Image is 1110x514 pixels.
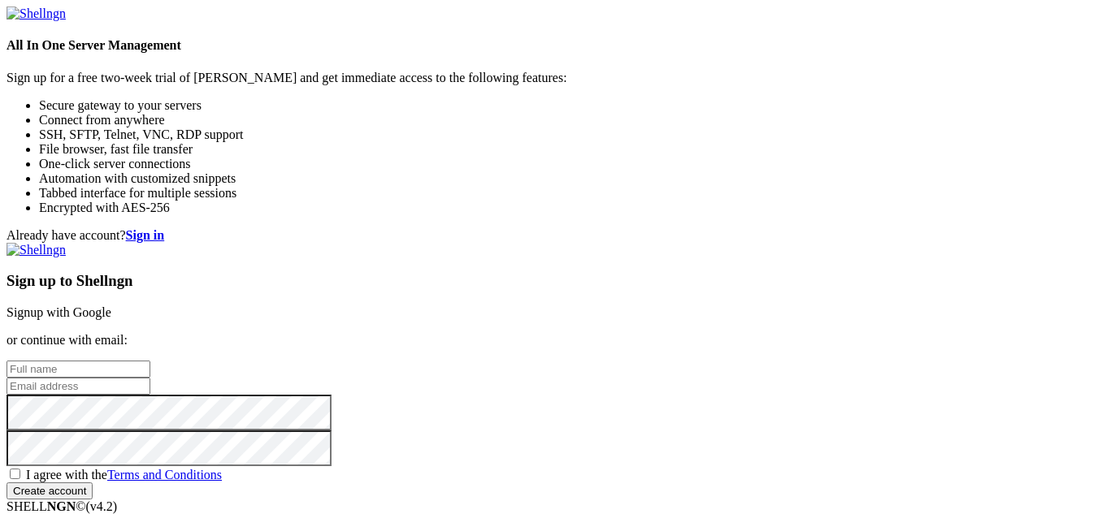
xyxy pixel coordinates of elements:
b: NGN [47,499,76,513]
li: Tabbed interface for multiple sessions [39,186,1103,201]
li: File browser, fast file transfer [39,142,1103,157]
li: Automation with customized snippets [39,171,1103,186]
li: Connect from anywhere [39,113,1103,127]
li: Secure gateway to your servers [39,98,1103,113]
span: 4.2.0 [86,499,118,513]
p: Sign up for a free two-week trial of [PERSON_NAME] and get immediate access to the following feat... [7,71,1103,85]
span: I agree with the [26,468,222,482]
input: Create account [7,482,93,499]
img: Shellngn [7,6,66,21]
div: Already have account? [7,228,1103,243]
li: Encrypted with AES-256 [39,201,1103,215]
a: Signup with Google [7,305,111,319]
h4: All In One Server Management [7,38,1103,53]
input: Full name [7,361,150,378]
input: I agree with theTerms and Conditions [10,469,20,479]
h3: Sign up to Shellngn [7,272,1103,290]
span: SHELL © [7,499,117,513]
a: Terms and Conditions [107,468,222,482]
a: Sign in [126,228,165,242]
li: SSH, SFTP, Telnet, VNC, RDP support [39,127,1103,142]
img: Shellngn [7,243,66,257]
li: One-click server connections [39,157,1103,171]
input: Email address [7,378,150,395]
p: or continue with email: [7,333,1103,348]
